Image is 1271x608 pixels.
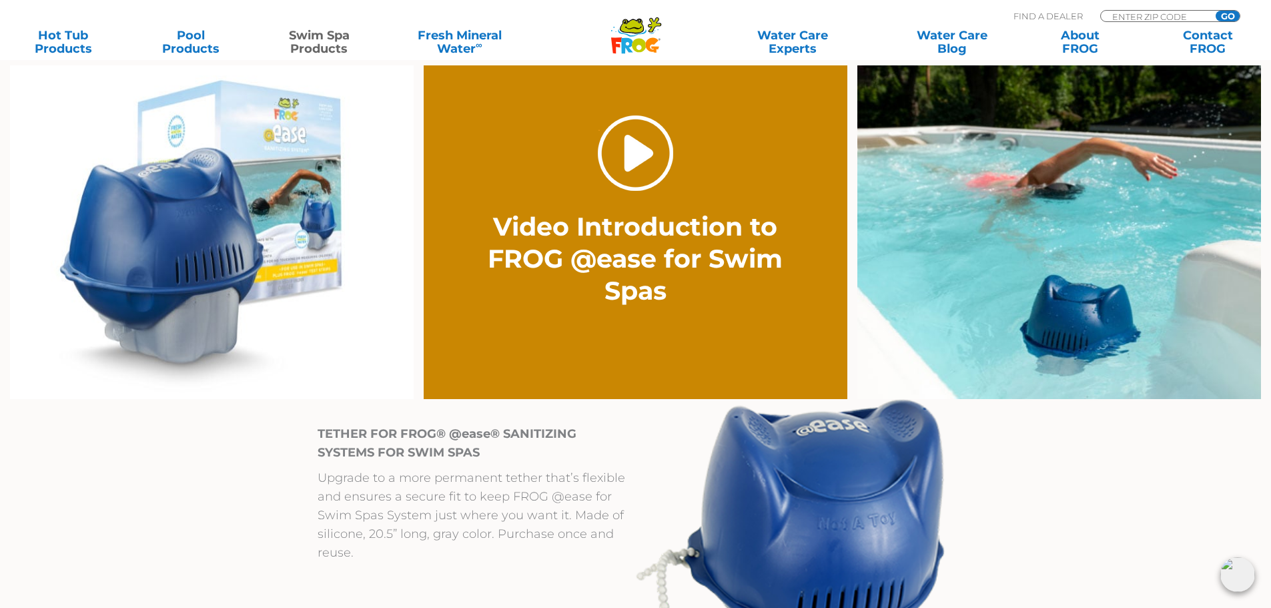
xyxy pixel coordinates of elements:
a: AboutFROG [1030,29,1130,55]
img: ss-frog-ease-right-image [857,65,1261,400]
a: Play Video [598,115,673,191]
img: ss-frog-ease-left-image [10,65,414,400]
a: ContactFROG [1158,29,1258,55]
sup: ∞ [476,39,482,50]
strong: TETHER FOR FROG® @ease® SANITIZING SYSTEMS FOR SWIM SPAS [318,426,576,460]
a: Water CareExperts [712,29,873,55]
input: Zip Code Form [1111,11,1201,22]
img: openIcon [1220,557,1255,592]
a: Swim SpaProducts [270,29,369,55]
a: Fresh MineralWater∞ [397,29,522,55]
a: Water CareBlog [902,29,1001,55]
p: Upgrade to a more permanent tether that’s flexible and ensures a secure fit to keep FROG @ease fo... [318,469,635,562]
a: Hot TubProducts [13,29,113,55]
p: Find A Dealer [1013,10,1083,22]
h2: Video Introduction to FROG @ease for Swim Spas [487,211,784,307]
input: GO [1216,11,1240,21]
a: PoolProducts [141,29,241,55]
